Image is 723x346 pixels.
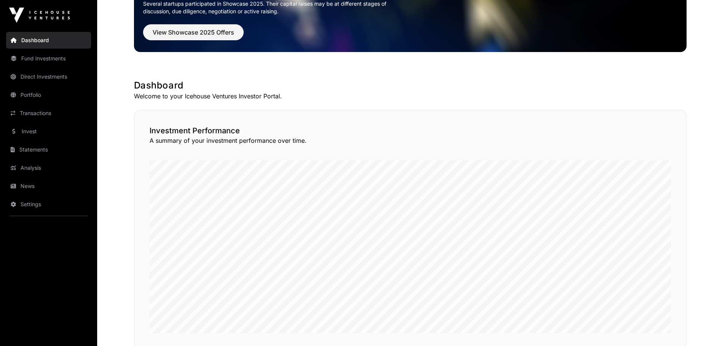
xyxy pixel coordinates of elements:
h1: Dashboard [134,79,687,92]
a: Dashboard [6,32,91,49]
a: Invest [6,123,91,140]
h2: Investment Performance [150,125,671,136]
a: Analysis [6,160,91,176]
img: Icehouse Ventures Logo [9,8,70,23]
iframe: Chat Widget [685,310,723,346]
p: A summary of your investment performance over time. [150,136,671,145]
a: Statements [6,141,91,158]
a: Transactions [6,105,91,122]
a: Direct Investments [6,68,91,85]
button: View Showcase 2025 Offers [143,24,244,40]
a: Fund Investments [6,50,91,67]
a: View Showcase 2025 Offers [143,32,244,39]
a: Settings [6,196,91,213]
span: View Showcase 2025 Offers [153,28,234,37]
a: News [6,178,91,194]
a: Portfolio [6,87,91,103]
p: Welcome to your Icehouse Ventures Investor Portal. [134,92,687,101]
